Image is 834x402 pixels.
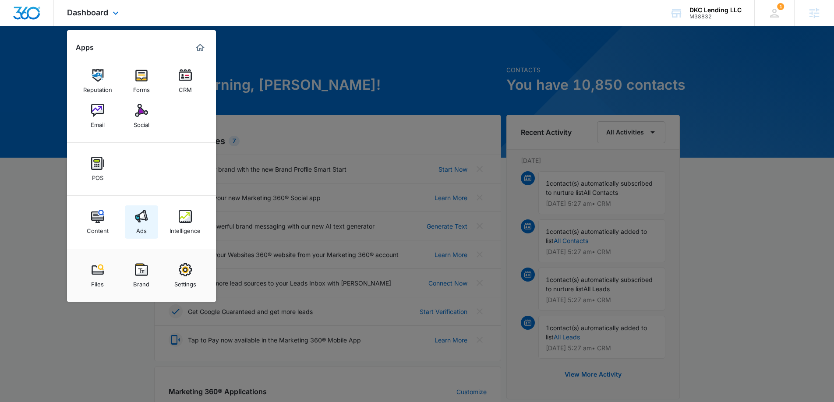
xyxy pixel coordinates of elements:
[81,64,114,98] a: Reputation
[81,259,114,292] a: Files
[169,205,202,239] a: Intelligence
[136,223,147,234] div: Ads
[91,276,104,288] div: Files
[133,276,149,288] div: Brand
[92,170,103,181] div: POS
[125,205,158,239] a: Ads
[91,117,105,128] div: Email
[81,99,114,133] a: Email
[777,3,784,10] div: notifications count
[125,259,158,292] a: Brand
[67,8,108,17] span: Dashboard
[81,205,114,239] a: Content
[87,223,109,234] div: Content
[81,152,114,186] a: POS
[133,82,150,93] div: Forms
[169,64,202,98] a: CRM
[689,7,742,14] div: account name
[134,117,149,128] div: Social
[76,43,94,52] h2: Apps
[83,82,112,93] div: Reputation
[125,99,158,133] a: Social
[777,3,784,10] span: 1
[170,223,201,234] div: Intelligence
[125,64,158,98] a: Forms
[169,259,202,292] a: Settings
[689,14,742,20] div: account id
[174,276,196,288] div: Settings
[193,41,207,55] a: Marketing 360® Dashboard
[179,82,192,93] div: CRM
